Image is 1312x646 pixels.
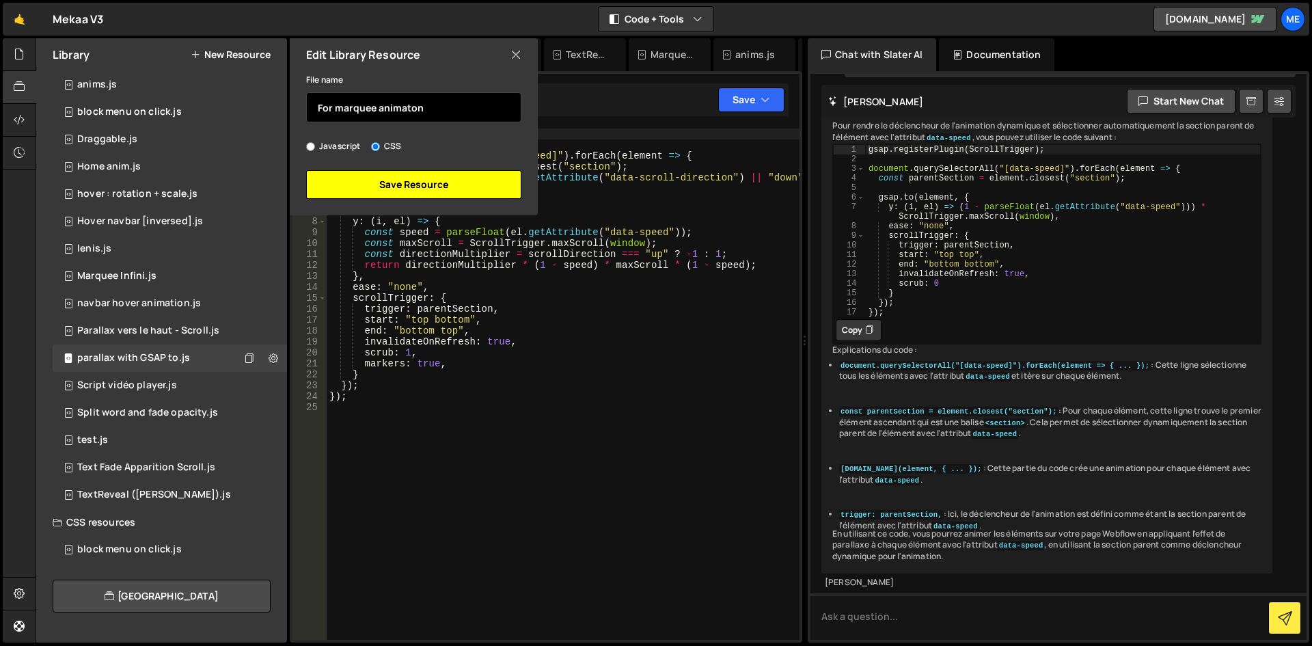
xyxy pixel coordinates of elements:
code: trigger: parentSection, [839,510,944,520]
div: 2 [834,154,865,164]
div: 15791/48351.js [53,481,287,509]
div: Marquee Infini.js [77,270,156,282]
div: 20 [292,347,327,358]
div: 9 [292,227,327,238]
a: [GEOGRAPHIC_DATA] [53,580,271,613]
div: 11 [292,249,327,260]
button: Code + Tools [599,7,713,31]
div: 10 [834,241,865,250]
div: Documentation [939,38,1054,71]
div: Chat with Slater AI [808,38,936,71]
label: CSS [371,139,401,153]
div: 10 [292,238,327,249]
div: 16 [834,298,865,308]
div: 15791/16046.js [53,345,287,372]
code: data-speed [964,372,1011,381]
div: 15791/15685.js [53,98,287,126]
input: CSS [371,142,380,151]
div: 12 [292,260,327,271]
h2: Edit Library Resource [306,47,420,62]
div: block menu on click.js [77,543,182,556]
div: 14 [292,282,327,293]
div: 24 [292,391,327,402]
div: Draggable.js [77,133,137,146]
div: lenis.js [77,243,111,255]
div: anims.js [735,48,775,62]
div: 19 [292,336,327,347]
div: Home anim.js [77,161,141,173]
div: navbar hover animation.js [77,297,201,310]
div: 15791/15556.js [53,399,287,427]
div: CSS resources [36,509,287,536]
div: 8 [292,216,327,227]
div: 21 [292,358,327,369]
div: 25 [292,402,327,413]
div: Split word and fade opacity.js [77,407,218,419]
div: 3 [834,164,865,174]
div: 15791/25012.js [53,153,287,180]
div: 15791/16970.js [53,126,287,153]
li: : Pour chaque élément, cette ligne trouve le premier élément ascendant qui est une balise . Cela ... [839,405,1261,440]
div: 15791/48350.js [53,263,287,290]
div: 1 [834,145,865,154]
div: Parallax vers le haut - Scroll.js [77,325,219,337]
div: 5 [834,183,865,193]
div: parallax with GSAP to.js [77,352,190,364]
code: const parentSection = element.closest("section"); [839,407,1058,416]
div: 23 [292,380,327,391]
div: 15791/16424.js [53,427,287,454]
li: : Ici, le déclencheur de l'animation est défini comme étant la section parent de l'élément avec l... [839,509,1261,532]
a: [DOMAIN_NAME] [1153,7,1276,31]
div: 13 [834,269,865,279]
input: Javascript [306,142,315,151]
div: 8 [834,221,865,231]
div: 15 [834,288,865,298]
div: 6 [834,193,865,202]
div: Mekaa V3 [53,11,103,27]
button: New Resource [191,49,271,60]
code: data-speed [932,522,979,531]
div: Script vidéo player.js [77,379,177,392]
code: document.querySelectorAll("[data-speed]").forEach(element => { ... }); [839,361,1151,371]
code: data-speed [925,133,972,143]
button: Start new chat [1127,89,1235,113]
div: 15791/44232.js [53,71,287,98]
h2: Library [53,47,90,62]
div: 11 [834,250,865,260]
a: Me [1281,7,1305,31]
div: hover : rotation + scale.js [77,188,197,200]
div: 15791/48352.js [53,454,287,481]
div: [PERSON_NAME] [825,577,1269,589]
a: 🤙 [3,3,36,36]
div: 15791/15686.css [53,536,287,563]
input: Name [306,92,521,122]
div: 17 [292,314,327,325]
div: Hover navbar [inversed].js [77,215,203,228]
div: 15791/15558.js [53,372,287,399]
label: File name [306,73,343,87]
div: 15791/15559.js [53,290,287,317]
code: data-speed [998,541,1045,550]
code: data-speed [972,429,1019,439]
div: 12 [834,260,865,269]
div: You [848,81,1292,95]
div: 4 [834,174,865,183]
div: 16 [292,304,327,314]
code: [DOMAIN_NAME](element, { ... }); [839,464,983,474]
div: 15 [292,293,327,304]
div: 7 [834,202,865,221]
div: test.js [77,434,108,446]
button: Save Resource [306,170,521,199]
div: Marquee Infini.js [651,48,694,62]
button: Copy [836,319,881,341]
div: Text Fade Apparition Scroll.js [77,461,215,474]
code: data-speed [874,476,921,485]
code: <section> [984,418,1026,428]
div: 13 [292,271,327,282]
h2: [PERSON_NAME] [828,95,923,108]
div: 15791/15875.js [53,208,287,235]
div: 9 [834,231,865,241]
div: 14 [834,279,865,288]
div: 15791/15555.js [53,235,287,263]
